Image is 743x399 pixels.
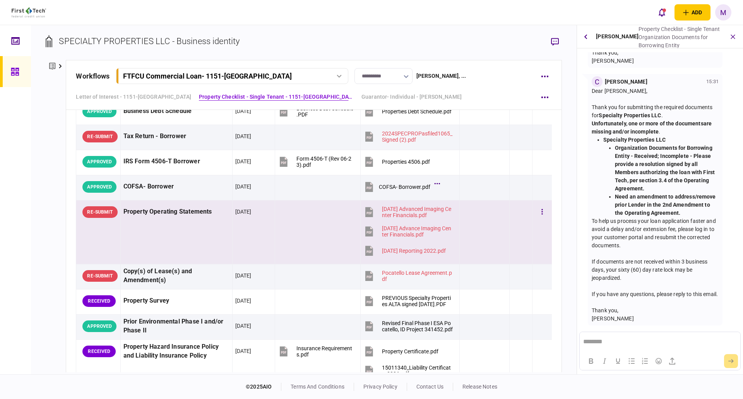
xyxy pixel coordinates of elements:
div: 2024SPECPROPasfiled1065_Signed (2).pdf [382,130,453,143]
div: RECEIVED [82,295,116,307]
div: Pocatello Lease Agreement.pdf [382,270,453,282]
div: APPROVED [82,156,116,168]
div: COFSA- Borrower.pdf [379,184,430,190]
div: [PERSON_NAME] [596,25,639,48]
div: 15-01-1340 Advance Imaging Center Financials.pdf [382,225,453,238]
div: APPROVED [82,181,116,193]
button: Bullet list [625,356,638,366]
a: release notes [462,384,497,390]
div: If you have any questions, please reply to this email. [592,290,719,298]
div: Properties 4506.pdf [382,159,430,165]
div: Prior Environmental Phase I and/or Phase II [123,317,229,335]
div: Copy(s) of Lease(s) and Amendment(s) [123,267,229,285]
button: 2024SPECPROPasfiled1065_Signed (2).pdf [363,128,453,145]
button: Italic [598,356,611,366]
button: Property Certificate.pdf [363,342,438,360]
button: FTFCU Commercial Loan- 1151-[GEOGRAPHIC_DATA] [116,68,348,84]
div: Thank you for submitting the required documents for . [592,103,719,120]
div: Thank you, [592,307,719,315]
div: Property Survey [123,292,229,310]
div: Insurance Requirements.pdf [296,345,354,358]
div: APPROVED [82,106,116,117]
div: To help us process your loan application faster and avoid a delay and/or extension fee, please lo... [592,217,719,250]
a: contact us [416,384,443,390]
div: Property Operating Statements [123,203,229,221]
strong: Specialty Properties LLC [603,137,666,143]
button: Pocatello Lease Agreement.pdf [363,267,453,284]
div: Thank you, [592,49,719,57]
div: [DATE] [235,107,252,115]
a: terms and conditions [291,384,344,390]
button: Properties Debt Schedule.pdf [363,103,452,120]
strong: Organization Documents for Borrowing Entity - Received; Incomplete - Please provide a resolution ... [615,145,715,192]
button: Bold [584,356,597,366]
a: Guarantor- Individual - [PERSON_NAME] [361,93,462,101]
button: open notifications list [654,4,670,21]
div: 15-01-1340 Reporting 2022.pdf [382,248,446,254]
div: [DATE] [235,322,252,330]
div: IRS Form 4506-T Borrower [123,153,229,170]
div: Form 4506-T (Rev 06-23).pdf [296,156,354,168]
button: 15-01-1340 Reporting 2022.pdf [363,242,446,259]
div: workflows [76,71,110,81]
strong: Specialty Properties LLC [599,112,661,118]
strong: Need an amendment to address/remove prior Lender in the 2nd Amendment to the Operating Agreement. [615,194,716,216]
div: [DATE] [235,272,252,279]
button: 15-01-1340 Advance Imaging Center Financials.pdf [363,223,453,240]
div: 15011340_Liability Certificate_2026.pdf [382,365,453,377]
button: M [715,4,731,21]
div: RE-SUBMIT [82,206,117,218]
div: © 2025 AIO [246,383,281,391]
div: 15:31 [706,78,719,86]
div: Tax Return - Borrower [123,128,229,145]
button: Emojis [652,356,665,366]
a: Letter of Interest - 1151-[GEOGRAPHIC_DATA] [76,93,191,101]
div: [PERSON_NAME] [592,57,719,65]
strong: Unfortunately, one or more of the documents [592,120,704,127]
div: Property Checklist - Single Tenant [639,25,721,33]
button: Business Debt Schedule.PDF [278,103,354,120]
div: 15-01-1340 Advanced Imaging Center Financials.pdf [382,206,453,218]
button: Properties 4506.pdf [363,153,430,170]
div: Property Hazard Insurance Policy and Liability Insurance Policy [123,342,229,360]
button: COFSA- Borrower.pdf [363,178,438,195]
div: [DATE] [235,347,252,355]
div: RE-SUBMIT [82,131,117,142]
div: Dear [PERSON_NAME], [592,87,719,95]
div: APPROVED [82,320,116,332]
a: Property Checklist - Single Tenant - 1151-[GEOGRAPHIC_DATA], [GEOGRAPHIC_DATA], [GEOGRAPHIC_DATA] [199,93,354,101]
div: [PERSON_NAME] [592,315,719,323]
div: [DATE] [235,297,252,305]
div: PREVIOUS Specialty Properties ALTA signed 5-4-15.PDF [382,295,453,307]
div: [PERSON_NAME] [605,78,647,86]
button: 15011340_Liability Certificate_2026.pdf [363,362,453,379]
div: . [592,120,719,136]
div: [DATE] [235,208,252,216]
div: FTFCU Commercial Loan - 1151-[GEOGRAPHIC_DATA] [123,72,292,80]
a: privacy policy [363,384,397,390]
div: Revised Final Phase I ESA Pocatello, ID Project 341452.pdf [382,320,453,332]
button: PREVIOUS Specialty Properties ALTA signed 5-4-15.PDF [363,292,453,310]
div: [DATE] [235,183,252,190]
div: Business Debt Schedule [123,103,229,120]
div: COFSA- Borrower [123,178,229,195]
div: Organization Documents for Borrowing Entity [639,33,721,50]
div: SPECIALTY PROPERTIES LLC - Business identity [59,35,240,48]
div: Properties Debt Schedule.pdf [382,108,452,115]
button: Underline [611,356,625,366]
button: 15-01-1340 Advanced Imaging Center Financials.pdf [363,203,453,221]
img: client company logo [12,7,46,17]
button: Revised Final Phase I ESA Pocatello, ID Project 341452.pdf [363,317,453,335]
div: Property Certificate.pdf [382,348,438,354]
div: [PERSON_NAME] , ... [416,72,466,80]
div: C [592,76,603,87]
div: Business Debt Schedule.PDF [296,105,354,118]
div: [DATE] [235,132,252,140]
div: RECEIVED [82,346,116,357]
div: RE-SUBMIT [82,270,117,282]
button: Insurance Requirements.pdf [278,342,354,360]
iframe: Rich Text Area [580,332,740,352]
div: If documents are not received within 3 business days, your sixty (60) day rate lock may be jeopar... [592,258,719,282]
